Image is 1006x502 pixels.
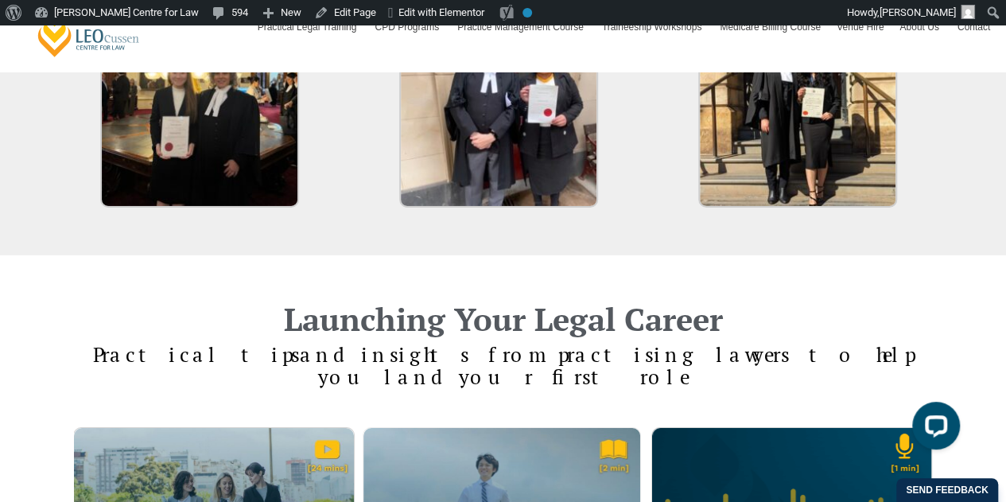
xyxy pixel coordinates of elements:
span: Edit with Elementor [398,6,484,18]
a: Medicare Billing Course [712,4,829,50]
a: CPD Programs [367,4,449,50]
span: P [93,341,102,368]
div: No index [522,8,532,18]
a: Traineeship Workshops [594,4,712,50]
span: land your first role [384,364,689,390]
a: Practical Legal Training [250,4,367,50]
a: [PERSON_NAME] Centre for Law [36,13,142,58]
span: [PERSON_NAME] [880,6,956,18]
a: About Us [891,4,949,50]
a: Contact [950,4,998,50]
a: Venue Hire [829,4,891,50]
iframe: LiveChat chat widget [899,395,966,462]
span: ractical tips [102,341,300,368]
a: Practice Management Course [449,4,594,50]
span: and insights from practising lawyers to help you [300,341,914,390]
h2: Launching Your Legal Career [50,303,957,335]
